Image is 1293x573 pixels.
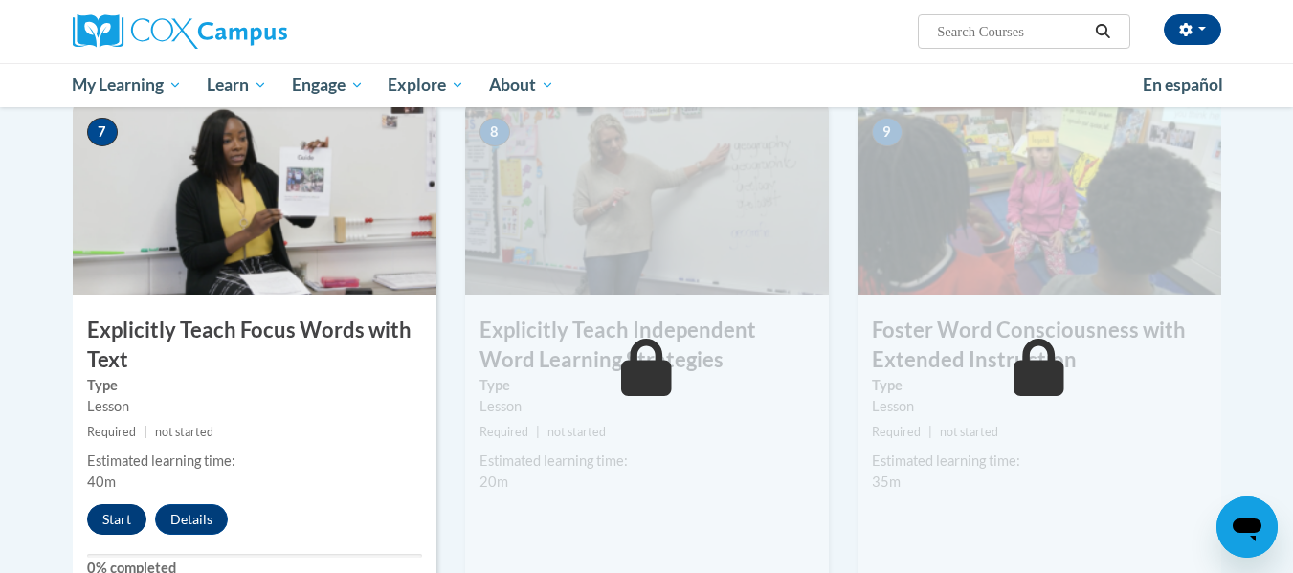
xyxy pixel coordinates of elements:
[872,474,901,490] span: 35m
[155,425,213,439] span: not started
[479,474,508,490] span: 20m
[207,74,267,97] span: Learn
[87,425,136,439] span: Required
[60,63,195,107] a: My Learning
[465,103,829,295] img: Course Image
[536,425,540,439] span: |
[479,451,814,472] div: Estimated learning time:
[144,425,147,439] span: |
[73,103,436,295] img: Course Image
[194,63,279,107] a: Learn
[935,20,1088,43] input: Search Courses
[72,74,182,97] span: My Learning
[1164,14,1221,45] button: Account Settings
[73,316,436,375] h3: Explicitly Teach Focus Words with Text
[928,425,932,439] span: |
[479,425,528,439] span: Required
[73,14,436,49] a: Cox Campus
[858,316,1221,375] h3: Foster Word Consciousness with Extended Instruction
[279,63,376,107] a: Engage
[547,425,606,439] span: not started
[465,316,829,375] h3: Explicitly Teach Independent Word Learning Strategies
[1143,75,1223,95] span: En español
[1216,496,1278,558] iframe: Button to launch messaging window
[479,375,814,396] label: Type
[155,504,228,535] button: Details
[479,396,814,417] div: Lesson
[87,396,422,417] div: Lesson
[1130,65,1236,105] a: En español
[477,63,567,107] a: About
[872,396,1207,417] div: Lesson
[87,474,116,490] span: 40m
[44,63,1250,107] div: Main menu
[87,504,146,535] button: Start
[375,63,477,107] a: Explore
[292,74,364,97] span: Engage
[73,14,287,49] img: Cox Campus
[479,118,510,146] span: 8
[87,375,422,396] label: Type
[940,425,998,439] span: not started
[858,103,1221,295] img: Course Image
[388,74,464,97] span: Explore
[872,425,921,439] span: Required
[87,118,118,146] span: 7
[872,375,1207,396] label: Type
[872,118,903,146] span: 9
[1088,20,1117,43] button: Search
[489,74,554,97] span: About
[872,451,1207,472] div: Estimated learning time:
[87,451,422,472] div: Estimated learning time:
